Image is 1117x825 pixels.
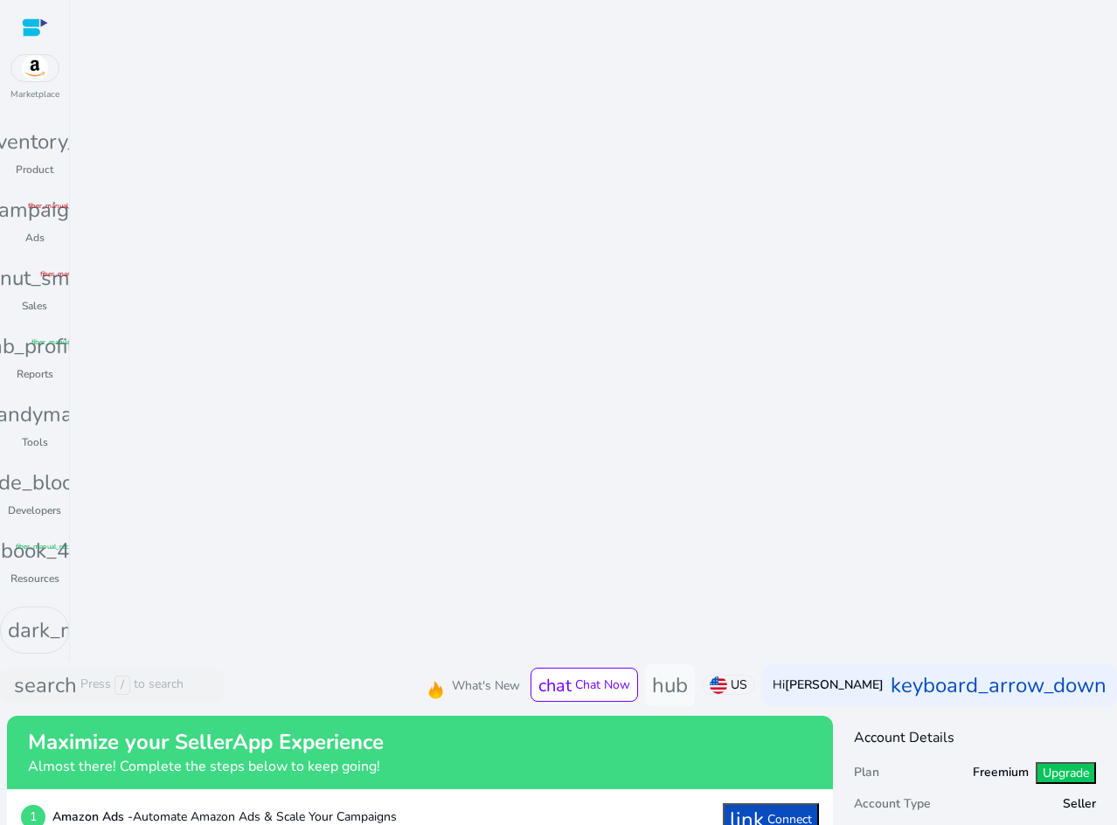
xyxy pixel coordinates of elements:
span: dark_mode [8,614,114,646]
button: hub [645,664,695,706]
p: Developers [8,503,61,518]
p: Reports [17,366,53,382]
span: fiber_manual_record [40,269,104,280]
b: Amazon Ads - [52,808,133,825]
p: Press to search [80,676,184,695]
p: Sales [22,298,47,314]
span: Chat Now [575,676,630,693]
p: Marketplace [10,88,59,101]
p: Product [16,162,53,177]
p: Tools [22,434,48,450]
p: US [731,676,747,694]
p: Ads [25,230,45,246]
h4: Almost there! Complete the steps below to keep going! [28,759,384,775]
p: Resources [10,571,59,586]
button: chatChat Now [531,668,638,702]
img: us.svg [710,676,727,694]
img: amazon.svg [11,55,59,81]
h2: Maximize your SellerApp Experience [28,730,384,755]
span: fiber_manual_record [28,201,92,211]
span: hub [652,671,688,699]
iframe: SalesIQ Chatwindow [771,232,1113,812]
span: search [14,669,77,701]
span: chat [538,674,572,697]
span: What's New [452,676,520,695]
span: / [114,676,130,695]
span: fiber_manual_record [31,337,95,348]
span: book_4 [1,535,69,566]
span: fiber_manual_record [16,542,80,552]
